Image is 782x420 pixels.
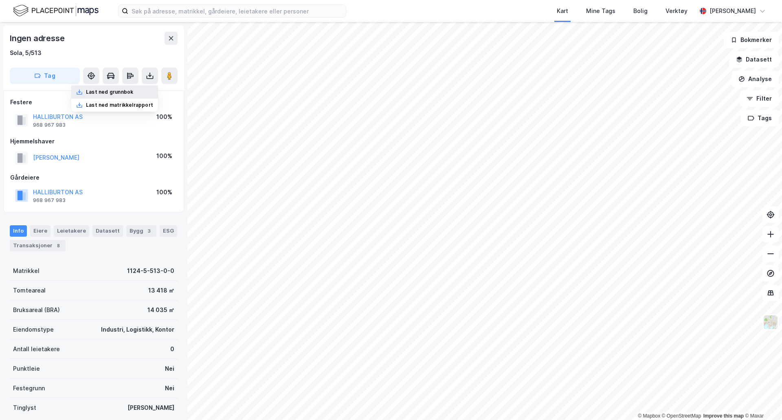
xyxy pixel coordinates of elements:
button: Tags [741,110,779,126]
div: Punktleie [13,364,40,374]
div: Transaksjoner [10,240,66,251]
div: 968 967 983 [33,122,66,128]
div: [PERSON_NAME] [127,403,174,413]
iframe: Chat Widget [741,381,782,420]
div: Bruksareal (BRA) [13,305,60,315]
div: 100% [156,112,172,122]
div: Ingen adresse [10,32,66,45]
div: Eiendomstype [13,325,54,334]
div: Kontrollprogram for chat [741,381,782,420]
div: Nei [165,383,174,393]
a: Improve this map [703,413,744,419]
div: Bolig [633,6,648,16]
a: Mapbox [638,413,660,419]
div: Verktøy [666,6,688,16]
button: Analyse [731,71,779,87]
div: Nei [165,364,174,374]
div: 0 [170,344,174,354]
div: 3 [145,227,153,235]
div: ESG [160,225,177,237]
div: 13 418 ㎡ [148,286,174,295]
button: Filter [740,90,779,107]
div: 968 967 983 [33,197,66,204]
img: Z [763,314,778,330]
div: Matrikkel [13,266,40,276]
div: Festere [10,97,177,107]
div: 1124-5-513-0-0 [127,266,174,276]
div: Tinglyst [13,403,36,413]
div: Bygg [126,225,156,237]
div: Gårdeiere [10,173,177,183]
div: 100% [156,187,172,197]
img: logo.f888ab2527a4732fd821a326f86c7f29.svg [13,4,99,18]
div: Kart [557,6,568,16]
div: 8 [54,242,62,250]
div: Mine Tags [586,6,615,16]
button: Bokmerker [724,32,779,48]
div: Hjemmelshaver [10,136,177,146]
div: 14 035 ㎡ [147,305,174,315]
div: Last ned matrikkelrapport [86,102,153,108]
div: Antall leietakere [13,344,60,354]
button: Tag [10,68,80,84]
div: Datasett [92,225,123,237]
div: Sola, 5/513 [10,48,42,58]
div: [PERSON_NAME] [710,6,756,16]
button: Datasett [729,51,779,68]
div: Last ned grunnbok [86,89,133,95]
a: OpenStreetMap [662,413,701,419]
div: Eiere [30,225,51,237]
div: Industri, Logistikk, Kontor [101,325,174,334]
div: Info [10,225,27,237]
div: Tomteareal [13,286,46,295]
input: Søk på adresse, matrikkel, gårdeiere, leietakere eller personer [128,5,346,17]
div: Leietakere [54,225,89,237]
div: Festegrunn [13,383,45,393]
div: 100% [156,151,172,161]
